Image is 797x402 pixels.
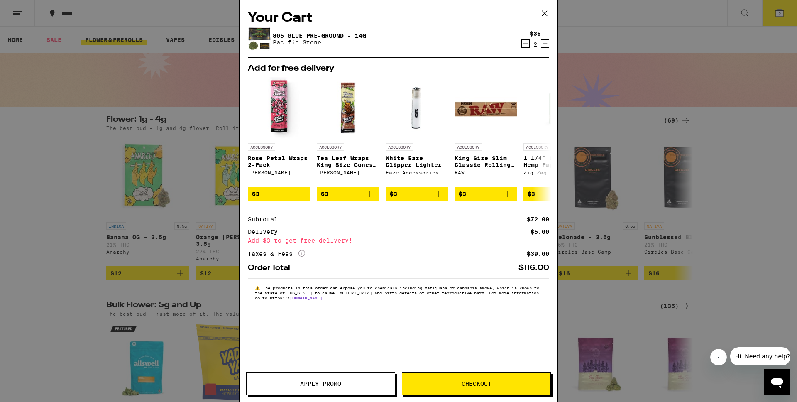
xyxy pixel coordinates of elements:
button: Increment [541,39,549,48]
p: ACCESSORY [317,143,344,151]
button: Add to bag [248,187,310,201]
button: Apply Promo [246,372,395,395]
span: $3 [252,191,259,197]
div: $39.00 [527,251,549,257]
div: 2 [530,41,541,48]
div: Eaze Accessories [386,170,448,175]
a: Open page for King Size Slim Classic Rolling Papers from RAW [455,77,517,187]
p: Pacific Stone [273,39,366,46]
button: Add to bag [523,187,586,201]
p: King Size Slim Classic Rolling Papers [455,155,517,168]
p: 1 1/4" Organic Hemp Papers [523,155,586,168]
iframe: Close message [710,349,727,365]
button: Add to bag [386,187,448,201]
button: Add to bag [317,187,379,201]
div: $72.00 [527,216,549,222]
a: Open page for 1 1/4" Organic Hemp Papers from Zig-Zag [523,77,586,187]
h2: Your Cart [248,9,549,27]
div: [PERSON_NAME] [317,170,379,175]
div: RAW [455,170,517,175]
p: ACCESSORY [455,143,482,151]
img: Eaze Accessories - White Eaze Clipper Lighter [386,77,448,139]
p: ACCESSORY [523,143,551,151]
img: 805 Glue Pre-Ground - 14g [248,27,271,51]
span: The products in this order can expose you to chemicals including marijuana or cannabis smoke, whi... [255,285,539,300]
div: $5.00 [531,229,549,235]
iframe: Message from company [730,347,790,365]
div: Add $3 to get free delivery! [248,238,549,243]
a: Open page for Rose Petal Wraps 2-Pack from Blazy Susan [248,77,310,187]
button: Checkout [402,372,551,395]
div: Order Total [248,264,296,272]
p: Tea Leaf Wraps King Size Cones 2-Pack [317,155,379,168]
div: Taxes & Fees [248,250,305,257]
span: $3 [528,191,535,197]
img: RAW - King Size Slim Classic Rolling Papers [455,77,517,139]
p: White Eaze Clipper Lighter [386,155,448,168]
p: Rose Petal Wraps 2-Pack [248,155,310,168]
button: Decrement [521,39,530,48]
a: [DOMAIN_NAME] [290,295,322,300]
div: $36 [530,30,541,37]
div: Subtotal [248,216,284,222]
span: $3 [459,191,466,197]
img: Blazy Susan - Tea Leaf Wraps King Size Cones 2-Pack [317,77,379,139]
a: 805 Glue Pre-Ground - 14g [273,32,366,39]
div: Zig-Zag [523,170,586,175]
span: $3 [390,191,397,197]
div: [PERSON_NAME] [248,170,310,175]
span: Apply Promo [300,381,341,387]
img: Zig-Zag - 1 1/4" Organic Hemp Papers [523,77,586,139]
span: ⚠️ [255,285,263,290]
div: $116.00 [518,264,549,272]
img: Blazy Susan - Rose Petal Wraps 2-Pack [248,77,310,139]
a: Open page for Tea Leaf Wraps King Size Cones 2-Pack from Blazy Susan [317,77,379,187]
div: Delivery [248,229,284,235]
a: Open page for White Eaze Clipper Lighter from Eaze Accessories [386,77,448,187]
span: Checkout [462,381,491,387]
button: Add to bag [455,187,517,201]
iframe: Button to launch messaging window [764,369,790,395]
span: $3 [321,191,328,197]
h2: Add for free delivery [248,64,549,73]
p: ACCESSORY [386,143,413,151]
